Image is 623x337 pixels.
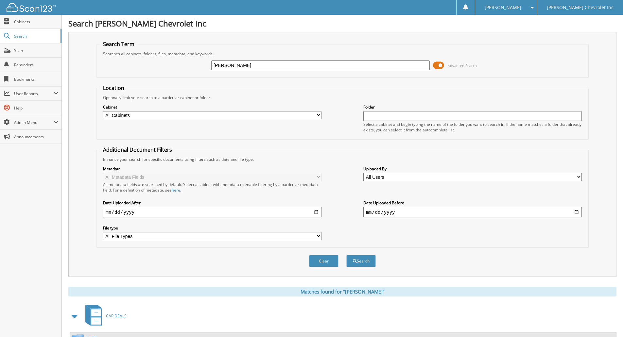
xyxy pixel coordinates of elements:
span: [PERSON_NAME] [485,6,521,9]
span: CAR DEALS [106,313,127,319]
span: Admin Menu [14,120,54,125]
span: Help [14,105,58,111]
div: Searches all cabinets, folders, files, metadata, and keywords [100,51,585,57]
div: Enhance your search for specific documents using filters such as date and file type. [100,157,585,162]
span: Bookmarks [14,76,58,82]
h1: Search [PERSON_NAME] Chevrolet Inc [68,18,616,29]
img: scan123-logo-white.svg [7,3,56,12]
label: Date Uploaded After [103,200,321,206]
legend: Additional Document Filters [100,146,175,153]
span: [PERSON_NAME] Chevrolet Inc [547,6,614,9]
a: CAR DEALS [81,303,127,329]
span: Reminders [14,62,58,68]
label: File type [103,225,321,231]
div: Matches found for "[PERSON_NAME]" [68,287,616,296]
label: Cabinet [103,104,321,110]
div: Select a cabinet and begin typing the name of the folder you want to search in. If the name match... [363,122,582,133]
label: Folder [363,104,582,110]
label: Metadata [103,166,321,172]
span: Advanced Search [448,63,477,68]
span: Scan [14,48,58,53]
span: User Reports [14,91,54,96]
legend: Location [100,84,128,92]
button: Search [346,255,376,267]
legend: Search Term [100,41,138,48]
div: Optionally limit your search to a particular cabinet or folder [100,95,585,100]
div: All metadata fields are searched by default. Select a cabinet with metadata to enable filtering b... [103,182,321,193]
span: Announcements [14,134,58,140]
span: Search [14,33,57,39]
button: Clear [309,255,338,267]
input: end [363,207,582,217]
span: Cabinets [14,19,58,25]
a: here [172,187,180,193]
label: Uploaded By [363,166,582,172]
input: start [103,207,321,217]
label: Date Uploaded Before [363,200,582,206]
